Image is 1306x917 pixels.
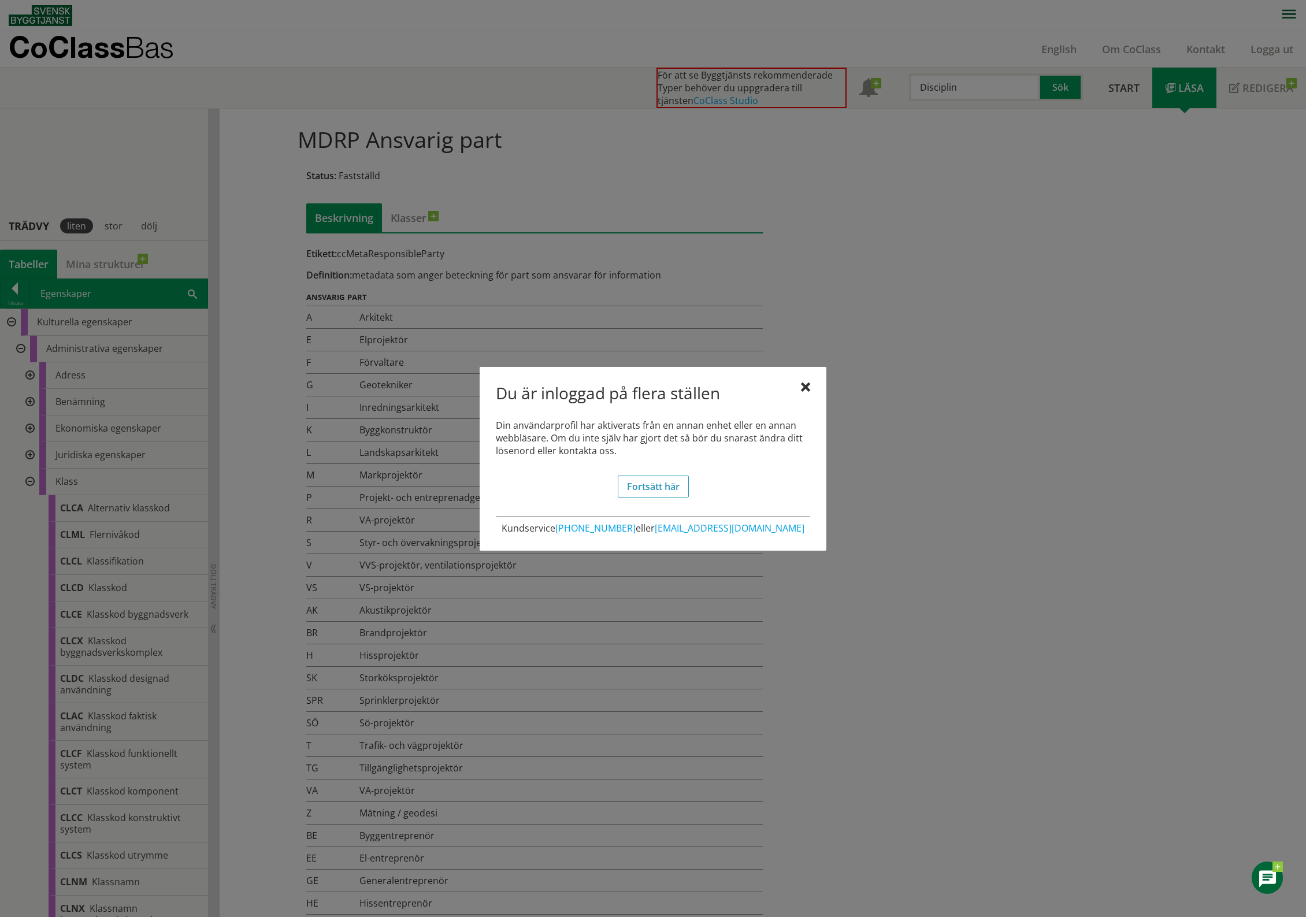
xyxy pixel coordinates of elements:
span: Kundservice eller [502,522,804,534]
div: Din användarprofil har aktiverats från en annan enhet eller en annan webbläsare. Om du inte själv... [496,419,810,457]
div: Du är inloggad på flera ställen [496,383,810,407]
a: [EMAIL_ADDRESS][DOMAIN_NAME] [655,522,804,534]
a: Fortsätt här [618,476,689,498]
a: [PHONE_NUMBER] [555,522,636,534]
